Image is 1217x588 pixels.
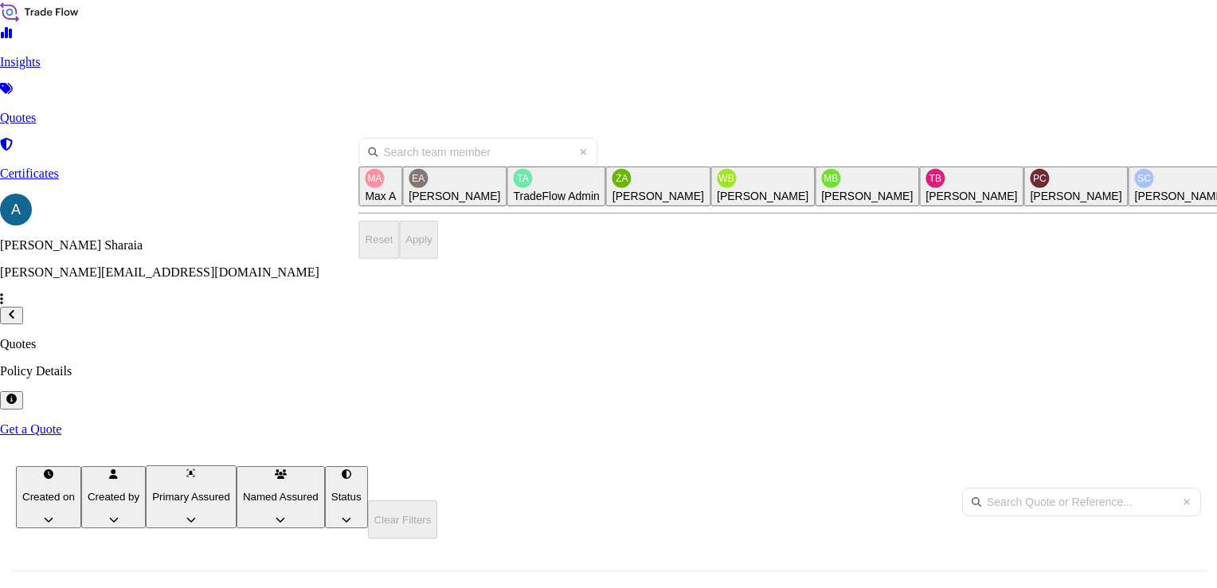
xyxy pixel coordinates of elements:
span: [PERSON_NAME] [612,188,704,204]
span: WB [718,171,734,186]
span: EA [412,171,425,186]
span: TA [517,171,528,186]
button: MB[PERSON_NAME] [815,167,919,206]
button: Apply [399,221,438,259]
p: Apply [405,233,432,245]
button: PC[PERSON_NAME] [1023,167,1128,206]
button: Reset [358,221,399,259]
span: TradeFlow Admin [513,188,599,204]
span: [PERSON_NAME] [925,188,1017,204]
button: EA[PERSON_NAME] [402,167,507,206]
span: MB [824,171,838,186]
span: [PERSON_NAME] [717,188,808,204]
span: ŻA [616,171,628,186]
p: Reset [365,233,393,245]
span: Max A [365,188,396,204]
button: MAMax A [358,167,402,206]
button: TB[PERSON_NAME] [919,167,1023,206]
button: WB[PERSON_NAME] [710,167,815,206]
span: SC [1137,171,1151,186]
button: TATradeFlow Admin [507,167,605,206]
span: [PERSON_NAME] [821,188,913,204]
span: [PERSON_NAME] [409,188,500,204]
span: TB [929,171,941,186]
input: Search team member [358,138,597,167]
span: PC [1033,171,1047,186]
span: MA [367,171,382,186]
span: [PERSON_NAME] [1030,188,1121,204]
button: ŻA[PERSON_NAME] [606,167,710,206]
